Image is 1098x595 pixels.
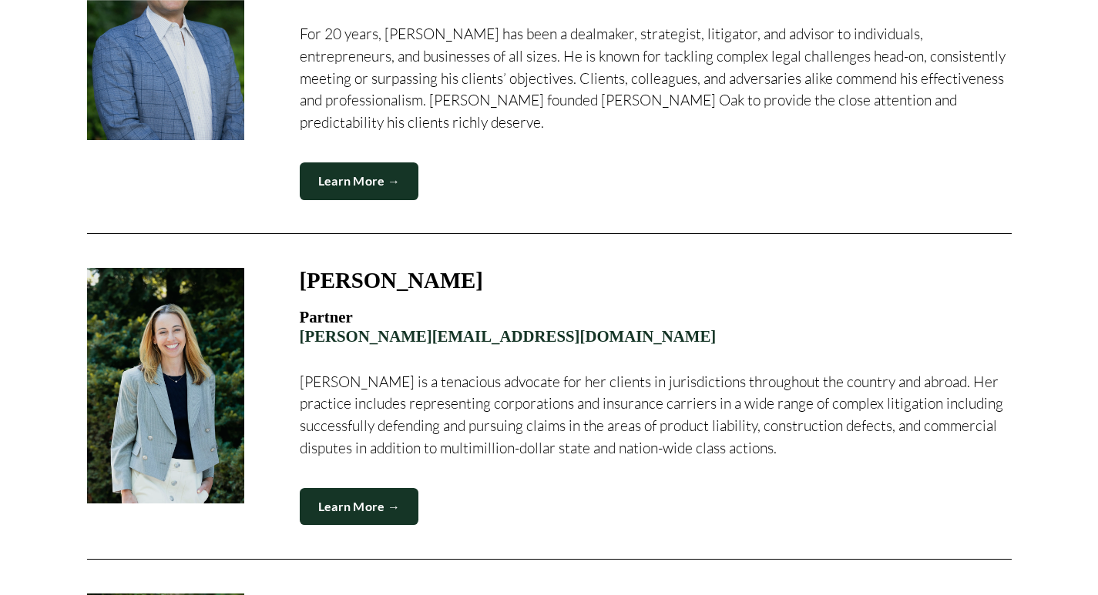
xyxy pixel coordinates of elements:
a: Learn More → [300,162,419,200]
p: For 20 years, [PERSON_NAME] has been a dealmaker, strategist, litigator, and advisor to individua... [300,23,1012,134]
a: Learn More → [300,488,419,526]
h4: Partner [300,308,1012,346]
p: [PERSON_NAME] is a tenacious advocate for her clients in jurisdictions throughout the country and... [300,371,1012,460]
strong: [PERSON_NAME] [300,268,483,292]
a: [PERSON_NAME][EMAIL_ADDRESS][DOMAIN_NAME] [300,327,717,345]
